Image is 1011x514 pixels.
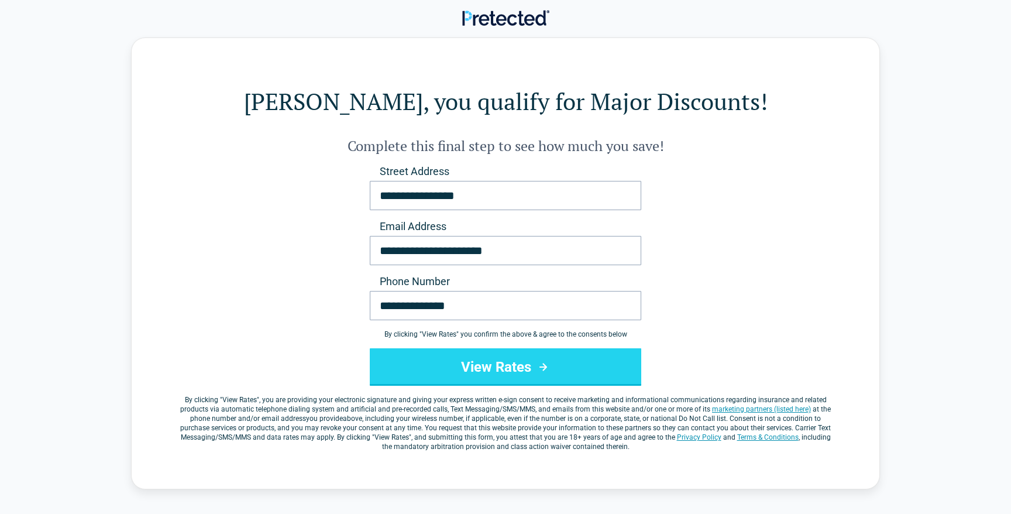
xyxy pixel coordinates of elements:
[178,85,833,118] h1: [PERSON_NAME], you qualify for Major Discounts!
[737,433,799,441] a: Terms & Conditions
[370,348,641,386] button: View Rates
[712,405,811,413] a: marketing partners (listed here)
[370,275,641,289] label: Phone Number
[370,165,641,179] label: Street Address
[370,330,641,339] div: By clicking " View Rates " you confirm the above & agree to the consents below
[370,220,641,234] label: Email Address
[677,433,721,441] a: Privacy Policy
[178,395,833,451] label: By clicking " ", you are providing your electronic signature and giving your express written e-si...
[222,396,257,404] span: View Rates
[178,136,833,155] h2: Complete this final step to see how much you save!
